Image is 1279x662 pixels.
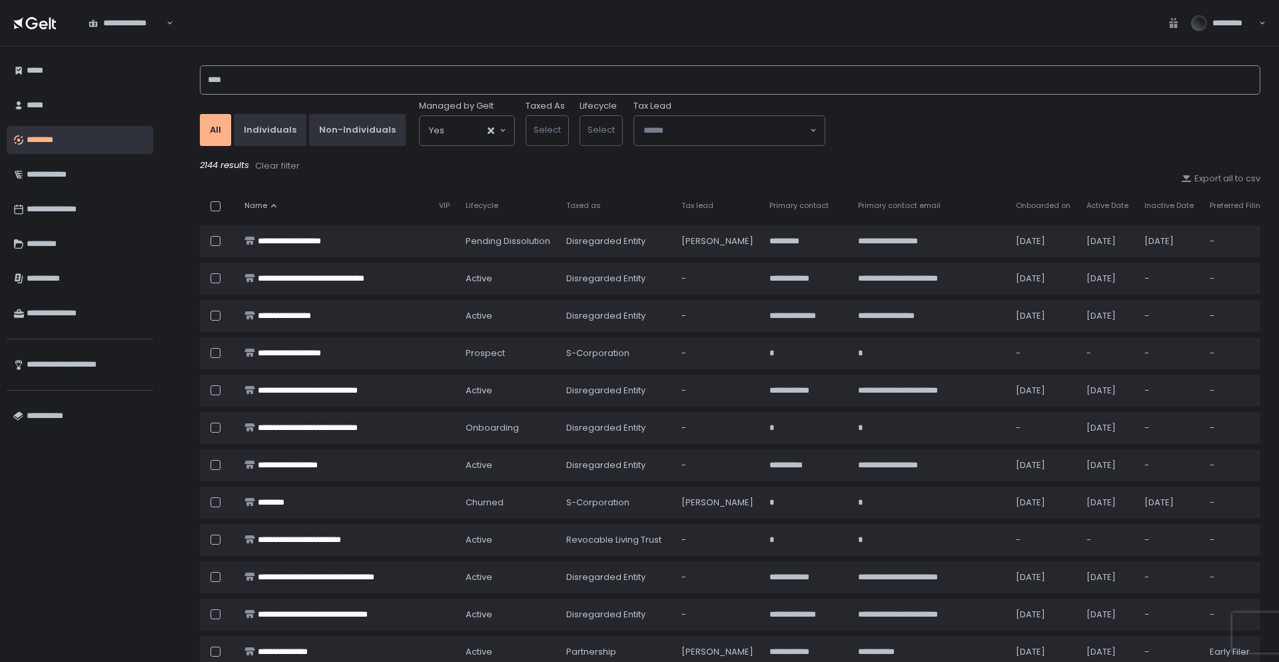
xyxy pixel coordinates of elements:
[566,385,665,397] div: Disregarded Entity
[566,571,665,583] div: Disregarded Entity
[466,201,498,211] span: Lifecycle
[566,347,665,359] div: S-Corporation
[566,497,665,509] div: S-Corporation
[429,124,444,137] span: Yes
[210,124,221,136] div: All
[681,235,753,247] div: [PERSON_NAME]
[1086,646,1128,658] div: [DATE]
[80,9,173,37] div: Search for option
[200,159,1260,173] div: 2144 results
[255,160,300,172] div: Clear filter
[466,422,519,434] span: onboarding
[1016,273,1070,285] div: [DATE]
[1210,235,1266,247] div: -
[1144,235,1194,247] div: [DATE]
[858,201,941,211] span: Primary contact email
[566,422,665,434] div: Disregarded Entity
[466,273,492,285] span: active
[681,609,753,621] div: -
[566,201,601,211] span: Taxed as
[309,114,406,146] button: Non-Individuals
[681,347,753,359] div: -
[1210,609,1266,621] div: -
[1144,534,1194,546] div: -
[566,646,665,658] div: Partnership
[466,609,492,621] span: active
[1210,459,1266,471] div: -
[1181,173,1260,185] button: Export all to csv
[566,534,665,546] div: Revocable Living Trust
[1016,347,1070,359] div: -
[200,114,231,146] button: All
[634,100,671,112] span: Tax Lead
[643,124,809,137] input: Search for option
[534,123,561,136] span: Select
[1016,235,1070,247] div: [DATE]
[1086,235,1128,247] div: [DATE]
[1210,201,1266,211] span: Preferred Filing
[580,100,617,112] label: Lifecycle
[1144,646,1194,658] div: -
[1086,534,1128,546] div: -
[681,497,753,509] div: [PERSON_NAME]
[566,459,665,471] div: Disregarded Entity
[1086,609,1128,621] div: [DATE]
[466,310,492,322] span: active
[244,124,296,136] div: Individuals
[439,201,450,211] span: VIP
[1144,571,1194,583] div: -
[1144,385,1194,397] div: -
[1144,347,1194,359] div: -
[566,609,665,621] div: Disregarded Entity
[1210,310,1266,322] div: -
[1086,422,1128,434] div: [DATE]
[466,534,492,546] span: active
[1016,422,1070,434] div: -
[769,201,829,211] span: Primary contact
[1086,201,1128,211] span: Active Date
[681,459,753,471] div: -
[526,100,565,112] label: Taxed As
[1016,310,1070,322] div: [DATE]
[681,310,753,322] div: -
[1086,273,1128,285] div: [DATE]
[1086,385,1128,397] div: [DATE]
[681,385,753,397] div: -
[444,124,486,137] input: Search for option
[681,273,753,285] div: -
[466,497,504,509] span: churned
[244,201,267,211] span: Name
[1210,646,1266,658] div: Early Filer
[1144,422,1194,434] div: -
[254,159,300,173] button: Clear filter
[1210,497,1266,509] div: -
[681,646,753,658] div: [PERSON_NAME]
[1144,497,1194,509] div: [DATE]
[566,310,665,322] div: Disregarded Entity
[1016,646,1070,658] div: [DATE]
[566,273,665,285] div: Disregarded Entity
[566,235,665,247] div: Disregarded Entity
[1210,385,1266,397] div: -
[466,385,492,397] span: active
[1016,201,1070,211] span: Onboarded on
[1016,459,1070,471] div: [DATE]
[1210,571,1266,583] div: -
[1086,347,1128,359] div: -
[234,114,306,146] button: Individuals
[1016,534,1070,546] div: -
[466,347,505,359] span: prospect
[1144,609,1194,621] div: -
[488,127,494,134] button: Clear Selected
[1210,347,1266,359] div: -
[634,116,825,145] div: Search for option
[1144,201,1194,211] span: Inactive Date
[1144,273,1194,285] div: -
[466,571,492,583] span: active
[1086,497,1128,509] div: [DATE]
[1086,571,1128,583] div: [DATE]
[681,201,713,211] span: Tax lead
[1144,310,1194,322] div: -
